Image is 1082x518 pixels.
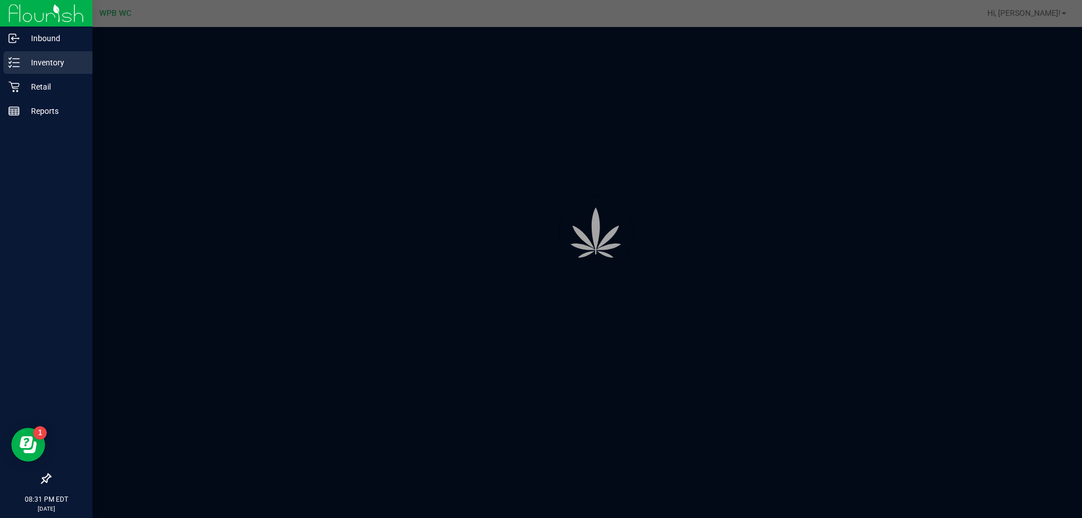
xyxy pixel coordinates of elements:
p: Reports [20,104,87,118]
p: Retail [20,80,87,94]
p: [DATE] [5,504,87,513]
inline-svg: Reports [8,105,20,117]
iframe: Resource center [11,428,45,462]
p: 08:31 PM EDT [5,494,87,504]
inline-svg: Inventory [8,57,20,68]
p: Inventory [20,56,87,69]
inline-svg: Retail [8,81,20,92]
inline-svg: Inbound [8,33,20,44]
iframe: Resource center unread badge [33,426,47,440]
p: Inbound [20,32,87,45]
